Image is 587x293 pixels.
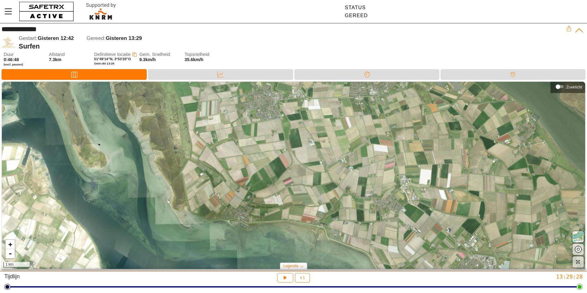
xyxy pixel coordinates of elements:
[2,69,147,80] div: Kaart
[19,42,566,50] div: Surfen
[441,69,585,80] div: Tijdlijn
[3,262,30,268] div: 1 km
[392,273,583,280] div: 13:29:28
[94,52,131,57] span: Definitieve locatie
[139,52,179,57] span: Gem. Snelheid
[6,240,15,249] a: Zoom in
[294,69,439,80] div: Splitsen
[185,52,224,57] span: Topsnelheid
[38,35,74,41] span: Gisteren 12:42
[4,273,195,283] div: Tijdlijn
[49,52,88,57] span: Afstand
[139,57,156,62] span: 9.3km/h
[94,57,131,61] span: 51°49'14"N, 3°53'20"O
[87,35,106,41] span: Gereed:
[79,2,123,21] img: RescueLogo.svg
[148,69,293,80] div: Data
[49,57,61,62] span: 7.3km
[4,63,43,66] span: (excl. pauzes)
[94,62,115,65] span: Om 4 okt 13:29
[300,276,305,279] span: x 1
[345,13,368,18] div: Gereed
[345,5,368,10] div: Status
[6,249,15,258] a: Zoom out
[283,264,298,268] span: Legenda
[566,85,582,89] div: Zoeklicht
[4,52,43,57] span: Duur
[185,57,204,62] span: 35.6km/h
[4,57,19,62] span: 0:46:48
[295,273,310,283] button: x 1
[106,35,142,41] span: Gisteren 13:29
[554,82,582,91] div: Zoeklicht
[19,35,37,41] span: Gestart:
[2,35,16,49] img: SURFING.svg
